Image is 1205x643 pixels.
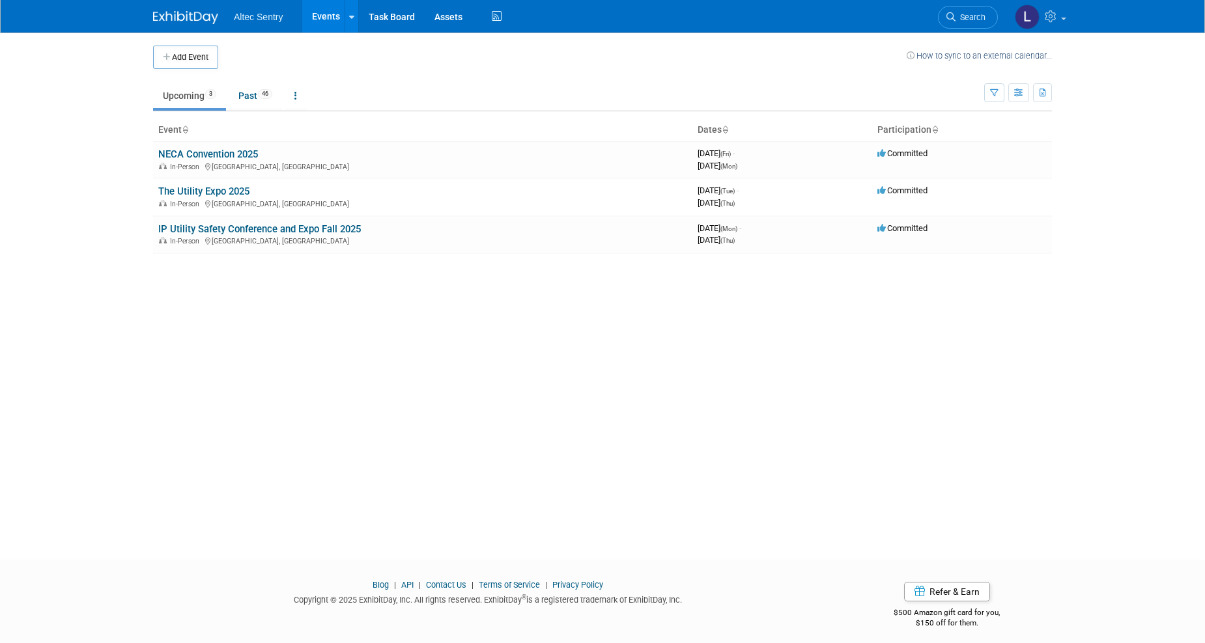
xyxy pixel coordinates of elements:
[720,187,735,195] span: (Tue)
[229,83,282,108] a: Past46
[391,580,399,590] span: |
[158,223,361,235] a: IP Utility Safety Conference and Expo Fall 2025
[182,124,188,135] a: Sort by Event Name
[739,223,741,233] span: -
[159,237,167,243] img: In-Person Event
[416,580,424,590] span: |
[479,580,540,590] a: Terms of Service
[737,185,739,195] span: -
[722,124,728,135] a: Sort by Start Date
[159,163,167,169] img: In-Person Event
[956,12,985,22] span: Search
[720,200,735,207] span: (Thu)
[552,580,603,590] a: Privacy Policy
[170,200,203,208] span: In-Person
[153,119,692,141] th: Event
[159,200,167,206] img: In-Person Event
[698,198,735,208] span: [DATE]
[877,185,928,195] span: Committed
[158,235,687,245] div: [GEOGRAPHIC_DATA], [GEOGRAPHIC_DATA]
[733,148,735,158] span: -
[931,124,938,135] a: Sort by Participation Type
[720,150,731,157] span: (Fri)
[907,51,1052,61] a: How to sync to an external calendar...
[158,148,258,160] a: NECA Convention 2025
[692,119,872,141] th: Dates
[158,185,249,197] a: The Utility Expo 2025
[205,89,216,99] span: 3
[720,225,737,232] span: (Mon)
[170,237,203,245] span: In-Person
[720,163,737,170] span: (Mon)
[872,119,1052,141] th: Participation
[698,148,735,158] span: [DATE]
[234,12,283,22] span: Altec Sentry
[373,580,389,590] a: Blog
[153,46,218,69] button: Add Event
[698,223,741,233] span: [DATE]
[842,599,1053,629] div: $500 Amazon gift card for you,
[904,582,990,601] a: Refer & Earn
[158,161,687,171] div: [GEOGRAPHIC_DATA], [GEOGRAPHIC_DATA]
[170,163,203,171] span: In-Person
[158,198,687,208] div: [GEOGRAPHIC_DATA], [GEOGRAPHIC_DATA]
[426,580,466,590] a: Contact Us
[153,83,226,108] a: Upcoming3
[720,237,735,244] span: (Thu)
[153,591,823,606] div: Copyright © 2025 ExhibitDay, Inc. All rights reserved. ExhibitDay is a registered trademark of Ex...
[153,11,218,24] img: ExhibitDay
[258,89,272,99] span: 46
[877,223,928,233] span: Committed
[938,6,998,29] a: Search
[698,161,737,171] span: [DATE]
[698,235,735,245] span: [DATE]
[401,580,414,590] a: API
[542,580,550,590] span: |
[842,618,1053,629] div: $150 off for them.
[877,148,928,158] span: Committed
[522,594,526,601] sup: ®
[698,185,739,195] span: [DATE]
[468,580,477,590] span: |
[1015,5,1040,29] img: Leisa Taylor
